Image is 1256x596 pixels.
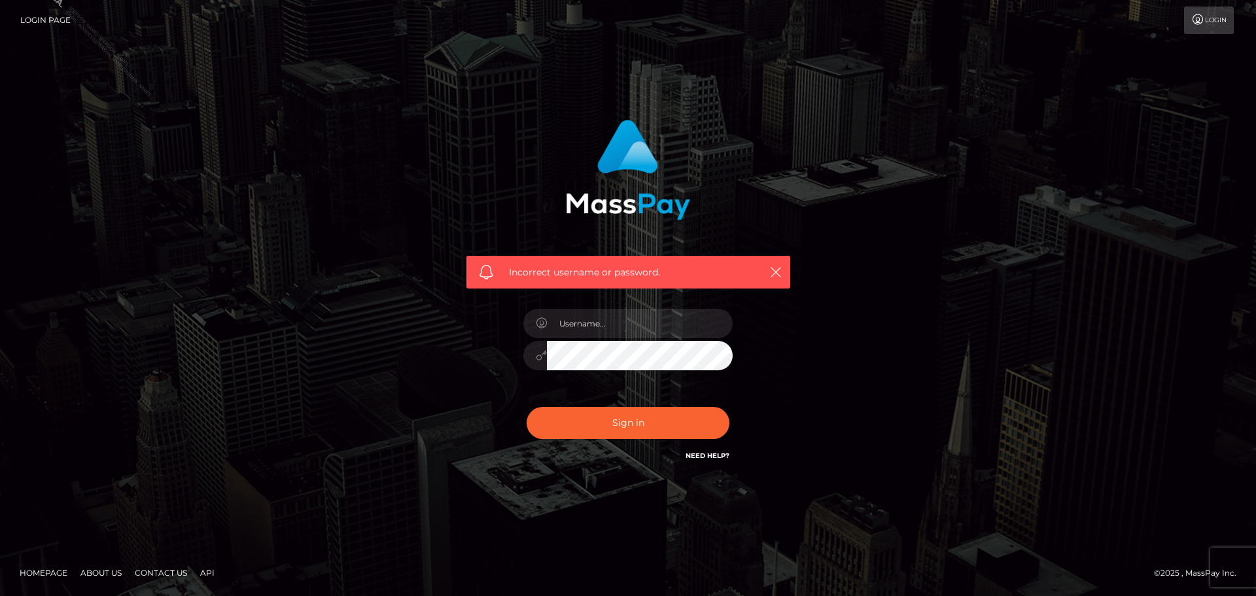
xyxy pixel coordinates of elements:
[20,7,71,34] a: Login Page
[1154,566,1246,580] div: © 2025 , MassPay Inc.
[130,563,192,583] a: Contact Us
[509,266,748,279] span: Incorrect username or password.
[566,120,690,220] img: MassPay Login
[14,563,73,583] a: Homepage
[527,407,729,439] button: Sign in
[547,309,733,338] input: Username...
[75,563,127,583] a: About Us
[686,451,729,460] a: Need Help?
[195,563,220,583] a: API
[1184,7,1234,34] a: Login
